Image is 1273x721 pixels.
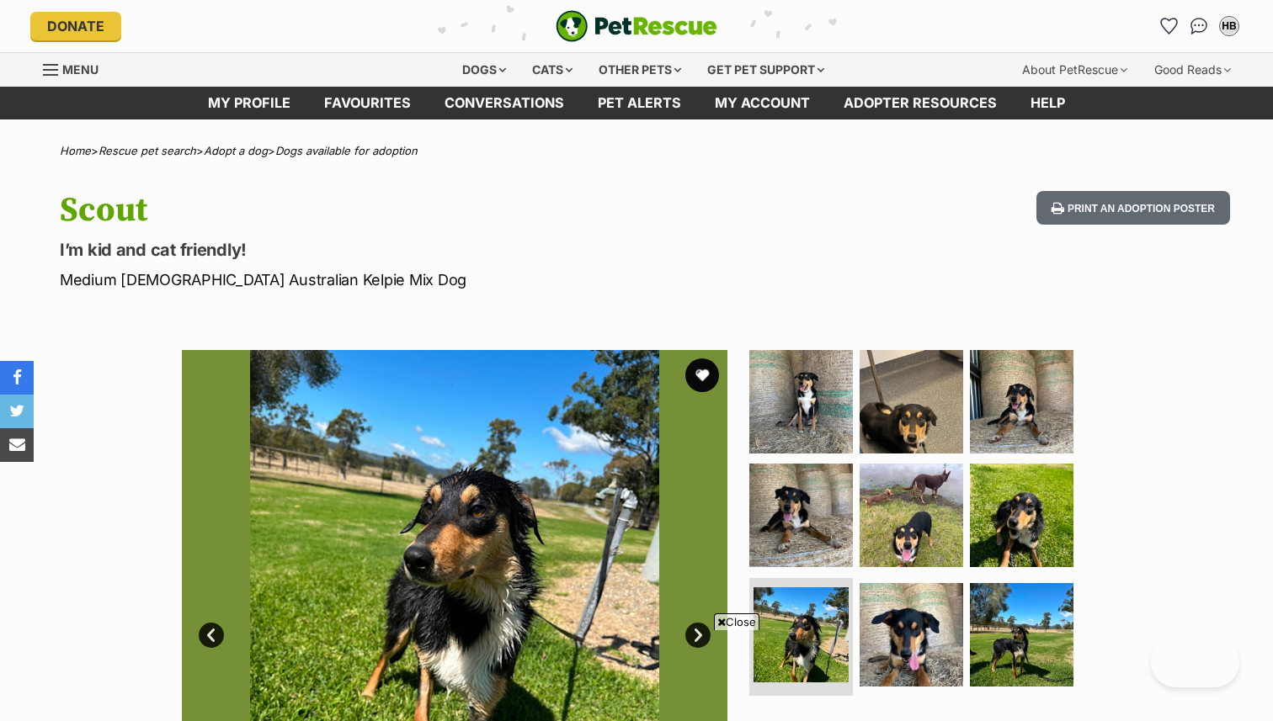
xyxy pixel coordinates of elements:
[556,10,717,42] img: logo-e224e6f780fb5917bec1dbf3a21bbac754714ae5b6737aabdf751b685950b380.svg
[754,587,849,682] img: Photo of Scout
[1036,191,1230,225] button: Print an adoption poster
[199,623,224,648] a: Prev
[749,350,853,453] img: Photo of Scout
[307,87,428,119] a: Favourites
[1185,13,1212,40] a: Conversations
[970,464,1073,567] img: Photo of Scout
[581,87,698,119] a: Pet alerts
[43,53,110,83] a: Menu
[520,53,584,87] div: Cats
[62,62,99,77] span: Menu
[695,53,836,87] div: Get pet support
[714,613,759,630] span: Close
[860,464,963,567] img: Photo of Scout
[1151,637,1239,687] iframe: Help Scout Beacon - Open
[698,87,827,119] a: My account
[60,191,772,230] h1: Scout
[749,464,853,567] img: Photo of Scout
[860,583,963,687] img: Photo of Scout
[60,268,772,291] p: Medium [DEMOGRAPHIC_DATA] Australian Kelpie Mix Dog
[1190,18,1208,34] img: chat-41dd97257d64d25036548639549fe6c8038ab92f7586957e7f3b1b290dea8141.svg
[970,583,1073,687] img: Photo of Scout
[191,87,307,119] a: My profile
[330,637,943,713] iframe: Advertisement
[60,238,772,262] p: I’m kid and cat friendly!
[275,144,418,157] a: Dogs available for adoption
[204,144,268,157] a: Adopt a dog
[30,12,121,40] a: Donate
[1014,87,1082,119] a: Help
[685,623,711,648] a: Next
[1216,13,1243,40] button: My account
[556,10,717,42] a: PetRescue
[587,53,693,87] div: Other pets
[99,144,196,157] a: Rescue pet search
[1155,13,1182,40] a: Favourites
[60,144,91,157] a: Home
[860,350,963,453] img: Photo of Scout
[1221,18,1238,34] div: HB
[1155,13,1243,40] ul: Account quick links
[1143,53,1243,87] div: Good Reads
[450,53,518,87] div: Dogs
[970,350,1073,453] img: Photo of Scout
[827,87,1014,119] a: Adopter resources
[685,358,719,392] button: favourite
[18,145,1255,157] div: > > >
[1010,53,1139,87] div: About PetRescue
[428,87,581,119] a: conversations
